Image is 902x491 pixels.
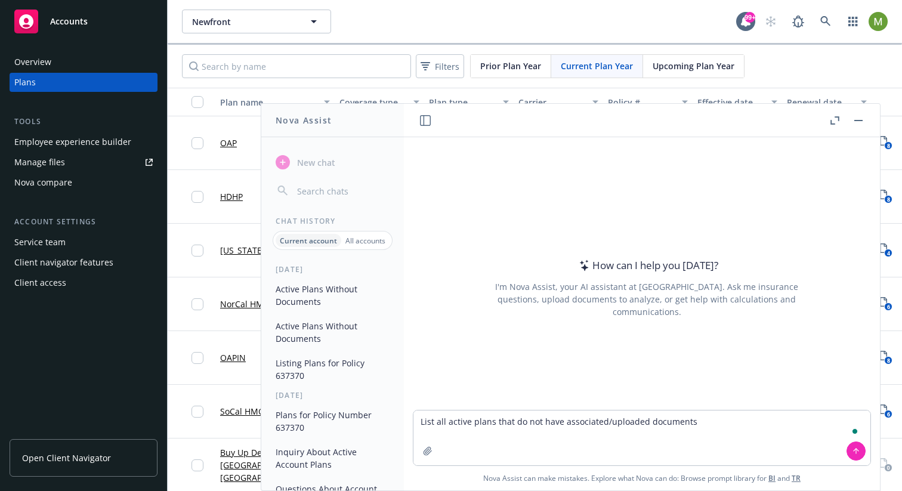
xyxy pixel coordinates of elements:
span: Prior Plan Year [480,60,541,72]
text: 8 [886,196,889,203]
img: photo [869,12,888,31]
a: View Plan Documents [876,241,895,260]
p: All accounts [345,236,385,246]
div: Employee experience builder [14,132,131,152]
input: Toggle Row Selected [191,406,203,418]
button: Newfront [182,10,331,33]
a: Plans [10,73,157,92]
input: Toggle Row Selected [191,298,203,310]
div: Renewal date [787,96,854,109]
button: Coverage type [335,88,424,116]
span: Open Client Navigator [22,452,111,464]
a: View Plan Documents [876,456,895,475]
input: Toggle Row Selected [191,459,203,471]
button: Plans for Policy Number 637370 [271,405,394,437]
input: Search by name [182,54,411,78]
div: Nova compare [14,173,72,192]
a: View Plan Documents [876,348,895,368]
input: Select all [191,96,203,108]
span: Nova Assist can make mistakes. Explore what Nova can do: Browse prompt library for and [483,466,801,490]
a: Nova compare [10,173,157,192]
input: Toggle Row Selected [191,352,203,364]
button: Listing Plans for Policy 637370 [271,353,394,385]
a: [US_STATE] HMO [220,244,288,257]
div: Client access [14,273,66,292]
button: Active Plans Without Documents [271,279,394,311]
h1: Nova Assist [276,114,332,126]
div: Carrier [518,96,585,109]
div: 99+ [745,12,755,23]
a: View Plan Documents [876,187,895,206]
button: Plan type [424,88,514,116]
a: View Plan Documents [876,134,895,153]
text: 8 [886,142,889,150]
p: Current account [280,236,337,246]
div: Coverage type [339,96,406,109]
a: BI [768,473,776,483]
input: Toggle Row Selected [191,137,203,149]
button: Filters [416,54,464,78]
div: [DATE] [261,264,404,274]
a: Switch app [841,10,865,33]
span: Accounts [50,17,88,26]
a: OAP [220,137,237,149]
button: Carrier [514,88,603,116]
input: Toggle Row Selected [191,245,203,257]
a: OAPIN [220,351,246,364]
text: 4 [886,249,889,257]
button: Effective date [693,88,782,116]
span: Upcoming Plan Year [653,60,734,72]
button: New chat [271,152,394,173]
a: Report a Bug [786,10,810,33]
div: Client navigator features [14,253,113,272]
a: Overview [10,53,157,72]
a: Client navigator features [10,253,157,272]
span: New chat [295,156,335,169]
div: Overview [14,53,51,72]
a: NorCal HMO 20 [220,298,282,310]
a: View Plan Documents [876,295,895,314]
div: Tools [10,116,157,128]
span: Current Plan Year [561,60,633,72]
div: Account settings [10,216,157,228]
div: How can I help you [DATE]? [576,258,718,273]
button: Active Plans Without Documents [271,316,394,348]
div: Policy # [608,96,675,109]
input: Toggle Row Selected [191,191,203,203]
button: Policy # [603,88,693,116]
a: Accounts [10,5,157,38]
a: Search [814,10,838,33]
textarea: To enrich screen reader interactions, please activate Accessibility in Grammarly extension settings [413,410,870,465]
a: Manage files [10,153,157,172]
div: Plan name [220,96,317,109]
a: View Plan Documents [876,402,895,421]
div: I'm Nova Assist, your AI assistant at [GEOGRAPHIC_DATA]. Ask me insurance questions, upload docum... [479,280,814,318]
text: 6 [886,303,889,311]
div: [DATE] [261,390,404,400]
a: SoCal HMO 20 [220,405,277,418]
span: Filters [418,58,462,75]
a: Buy Up Dental - [GEOGRAPHIC_DATA], [GEOGRAPHIC_DATA] [220,446,330,484]
input: Search chats [295,183,390,199]
div: Service team [14,233,66,252]
a: Start snowing [759,10,783,33]
button: Inquiry About Active Account Plans [271,442,394,474]
a: TR [792,473,801,483]
a: Employee experience builder [10,132,157,152]
a: Client access [10,273,157,292]
span: Newfront [192,16,295,28]
div: Manage files [14,153,65,172]
span: Filters [435,60,459,73]
text: 6 [886,410,889,418]
div: Plan type [429,96,496,109]
text: 8 [886,357,889,365]
div: Effective date [697,96,764,109]
a: Service team [10,233,157,252]
a: HDHP [220,190,243,203]
div: Plans [14,73,36,92]
div: Chat History [261,216,404,226]
button: Renewal date [782,88,872,116]
button: Plan name [215,88,335,116]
